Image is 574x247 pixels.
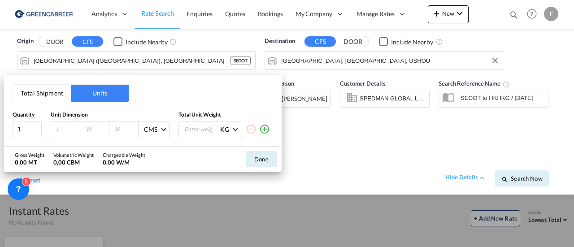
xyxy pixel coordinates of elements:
[144,126,157,133] div: CMS
[259,124,270,134] md-icon: icon-plus-circle-outline
[220,126,229,133] div: KG
[51,111,170,119] div: Unit Dimension
[178,111,273,119] div: Total Unit Weight
[85,125,109,133] input: W
[53,158,94,166] div: 0,00 CBM
[246,151,277,167] button: Done
[183,121,219,137] input: Enter weight
[246,124,257,134] md-icon: icon-minus-circle-outline
[15,152,44,158] div: Gross Weight
[15,158,44,166] div: 0,00 MT
[53,152,94,158] div: Volumetric Weight
[13,121,42,137] input: Qty
[13,85,71,102] button: Total Shipment
[114,125,138,133] input: H
[56,125,80,133] input: L
[103,158,145,166] div: 0,00 W/M
[71,85,129,102] button: Units
[103,152,145,158] div: Chargeable Weight
[13,111,42,119] div: Quantity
